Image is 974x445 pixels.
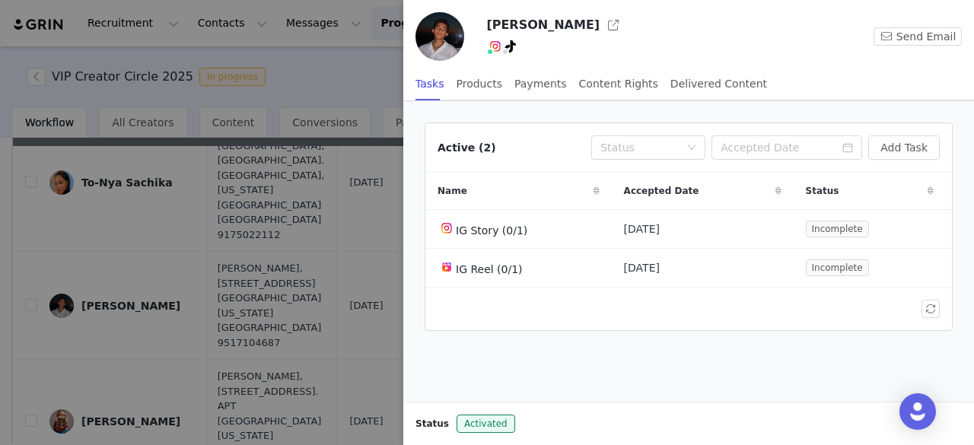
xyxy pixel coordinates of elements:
span: Status [415,417,449,431]
span: Activated [457,415,515,433]
div: Products [457,67,502,101]
span: IG Story (0/1) [456,224,527,237]
div: Payments [514,67,567,101]
span: Incomplete [806,259,869,276]
span: Incomplete [806,221,869,237]
div: Tasks [415,67,444,101]
span: [DATE] [624,221,660,237]
img: instagram-reels.svg [441,261,453,273]
article: Active [425,122,953,331]
i: icon: down [687,143,696,154]
input: Accepted Date [711,135,862,160]
button: Send Email [874,27,962,46]
div: Delivered Content [670,67,767,101]
div: Active (2) [438,140,496,156]
i: icon: calendar [842,142,853,153]
span: Status [806,184,839,198]
span: Accepted Date [624,184,699,198]
h3: [PERSON_NAME] [486,16,600,34]
span: [DATE] [624,260,660,276]
div: Open Intercom Messenger [899,393,936,430]
img: instagram.svg [441,222,453,234]
button: Add Task [868,135,940,160]
div: Status [600,140,680,155]
img: instagram.svg [489,40,501,52]
img: d4244da2-c17f-4565-b8ef-7181d18c7f6a.jpg [415,12,464,61]
div: Content Rights [579,67,658,101]
span: Name [438,184,467,198]
span: IG Reel (0/1) [456,263,523,275]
